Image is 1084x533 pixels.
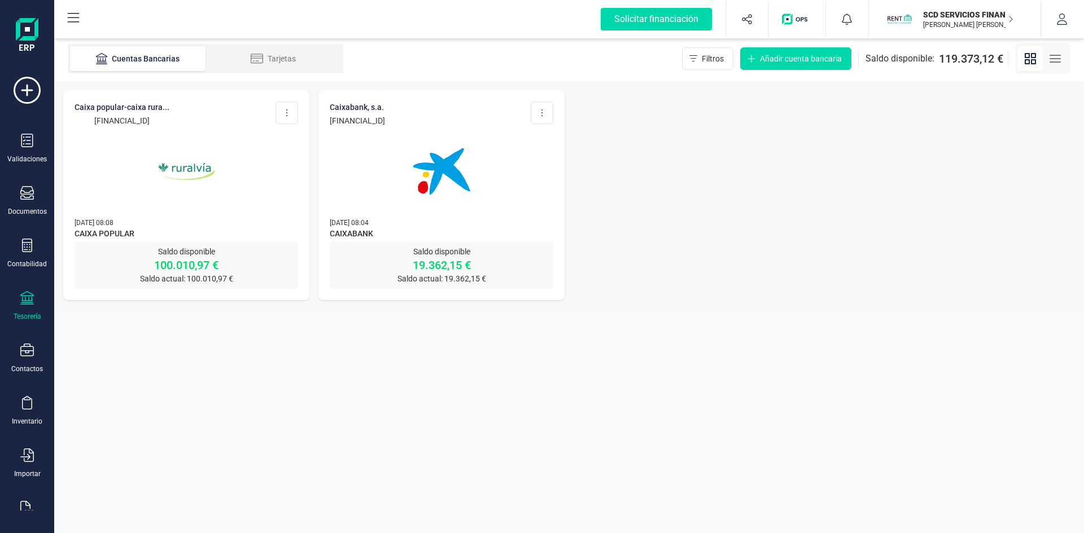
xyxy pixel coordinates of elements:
[14,469,41,478] div: Importar
[12,417,42,426] div: Inventario
[330,228,553,241] span: CAIXABANK
[330,273,553,284] p: Saldo actual: 19.362,15 €
[75,228,298,241] span: CAIXA POPULAR
[682,47,733,70] button: Filtros
[330,115,385,126] p: [FINANCIAL_ID]
[75,102,169,113] p: CAIXA POPULAR-CAIXA RURA...
[587,1,725,37] button: Solicitar financiación
[330,257,553,273] p: 19.362,15 €
[702,53,724,64] span: Filtros
[8,207,47,216] div: Documentos
[775,1,819,37] button: Logo de OPS
[923,20,1013,29] p: [PERSON_NAME] [PERSON_NAME] VOZMEDIANO [PERSON_NAME]
[93,53,183,64] div: Cuentas Bancarias
[760,53,842,64] span: Añadir cuenta bancaria
[228,53,318,64] div: Tarjetas
[887,7,912,32] img: SC
[330,246,553,257] p: Saldo disponible
[75,115,169,126] p: [FINANCIAL_ID]
[330,102,385,113] p: CAIXABANK, S.A.
[75,257,298,273] p: 100.010,97 €
[939,51,1003,67] span: 119.373,12 €
[882,1,1027,37] button: SCSCD SERVICIOS FINANCIEROS SL[PERSON_NAME] [PERSON_NAME] VOZMEDIANO [PERSON_NAME]
[7,155,47,164] div: Validaciones
[330,219,369,227] span: [DATE] 08:04
[782,14,812,25] img: Logo de OPS
[601,8,712,30] div: Solicitar financiación
[75,246,298,257] p: Saldo disponible
[923,9,1013,20] p: SCD SERVICIOS FINANCIEROS SL
[75,219,113,227] span: [DATE] 08:08
[14,312,41,321] div: Tesorería
[7,259,47,268] div: Contabilidad
[16,18,38,54] img: Logo Finanedi
[11,364,43,373] div: Contactos
[740,47,851,70] button: Añadir cuenta bancaria
[75,273,298,284] p: Saldo actual: 100.010,97 €
[866,52,934,65] span: Saldo disponible:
